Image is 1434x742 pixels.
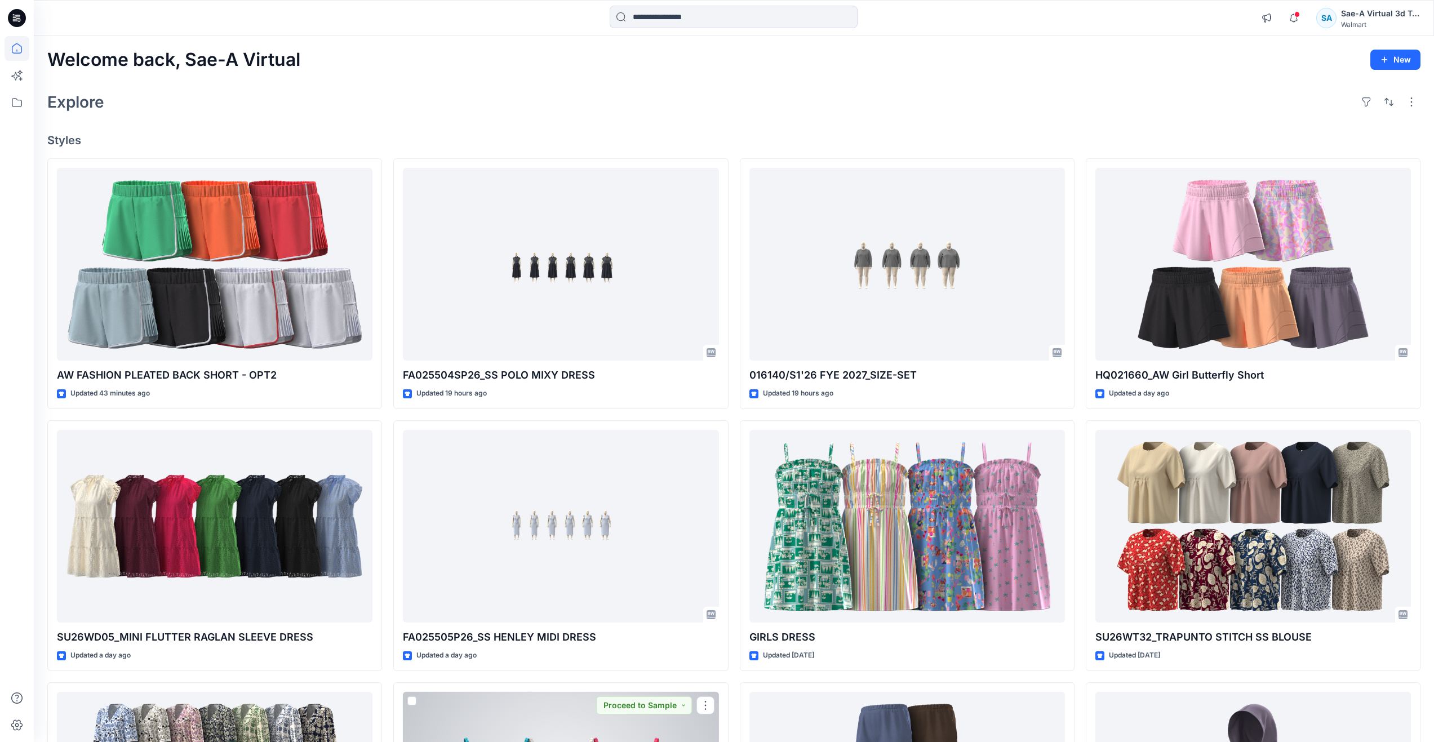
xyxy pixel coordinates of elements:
p: Updated a day ago [70,650,131,661]
p: Updated [DATE] [763,650,814,661]
p: AW FASHION PLEATED BACK SHORT - OPT2 [57,367,372,383]
p: Updated 19 hours ago [416,388,487,399]
p: Updated 19 hours ago [763,388,833,399]
h2: Welcome back, Sae-A Virtual [47,50,300,70]
button: New [1370,50,1420,70]
p: Updated [DATE] [1109,650,1160,661]
a: FA025505P26_SS HENLEY MIDI DRESS [403,430,718,623]
div: Sae-A Virtual 3d Team [1341,7,1420,20]
p: HQ021660_AW Girl Butterfly Short [1095,367,1411,383]
p: 016140/S1'26 FYE 2027_SIZE-SET [749,367,1065,383]
p: SU26WT32_TRAPUNTO STITCH SS BLOUSE [1095,629,1411,645]
p: SU26WD05_MINI FLUTTER RAGLAN SLEEVE DRESS [57,629,372,645]
a: GIRLS DRESS [749,430,1065,623]
div: SA [1316,8,1337,28]
a: SU26WT32_TRAPUNTO STITCH SS BLOUSE [1095,430,1411,623]
a: 016140/S1'26 FYE 2027_SIZE-SET [749,168,1065,361]
a: AW FASHION PLEATED BACK SHORT - OPT2 [57,168,372,361]
a: HQ021660_AW Girl Butterfly Short [1095,168,1411,361]
p: FA025505P26_SS HENLEY MIDI DRESS [403,629,718,645]
a: FA025504SP26_SS POLO MIXY DRESS [403,168,718,361]
a: SU26WD05_MINI FLUTTER RAGLAN SLEEVE DRESS [57,430,372,623]
p: FA025504SP26_SS POLO MIXY DRESS [403,367,718,383]
p: GIRLS DRESS [749,629,1065,645]
p: Updated a day ago [416,650,477,661]
h4: Styles [47,134,1420,147]
p: Updated 43 minutes ago [70,388,150,399]
h2: Explore [47,93,104,111]
div: Walmart [1341,20,1420,29]
p: Updated a day ago [1109,388,1169,399]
